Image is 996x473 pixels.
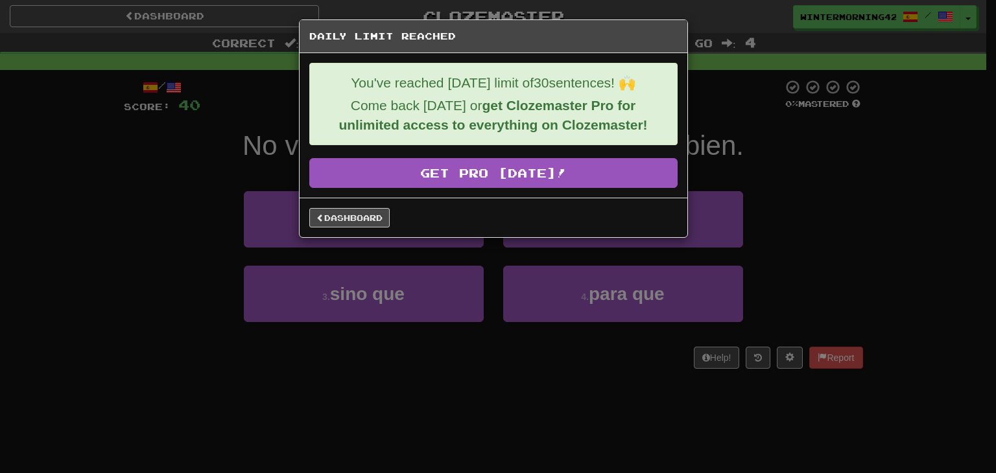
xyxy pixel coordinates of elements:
a: Dashboard [309,208,390,227]
strong: get Clozemaster Pro for unlimited access to everything on Clozemaster! [338,98,647,132]
a: Get Pro [DATE]! [309,158,678,188]
p: Come back [DATE] or [320,96,667,135]
p: You've reached [DATE] limit of 30 sentences! 🙌 [320,73,667,93]
h5: Daily Limit Reached [309,30,678,43]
